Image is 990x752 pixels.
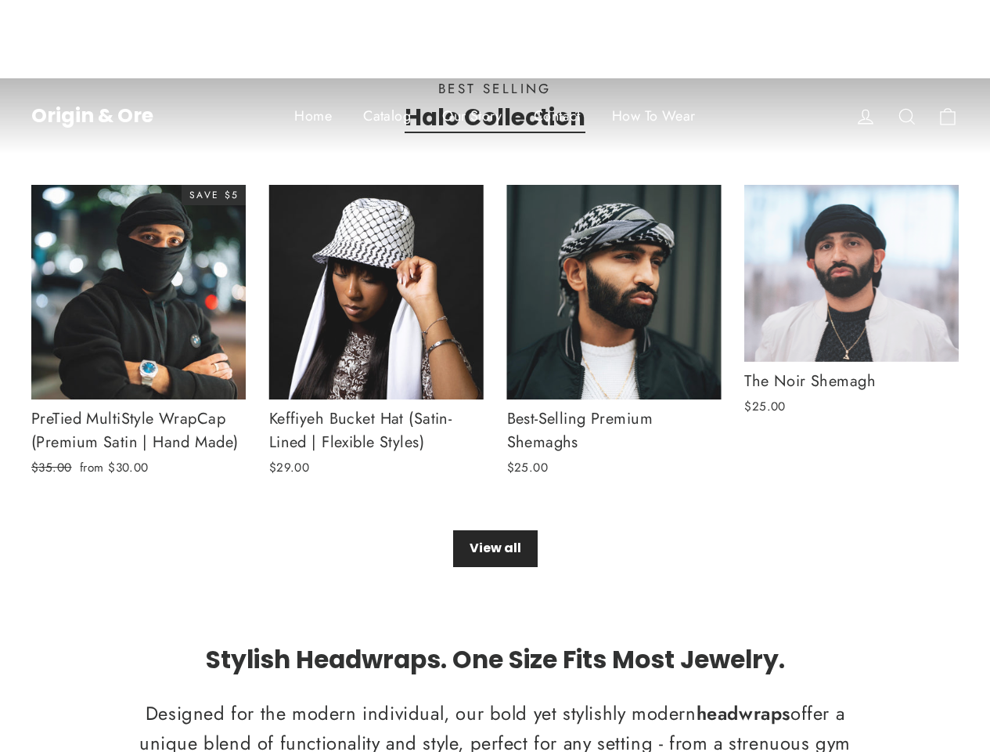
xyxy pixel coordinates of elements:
[182,185,246,205] div: Save $5
[269,185,484,482] a: Keffiyeh Bucket Hat (Satin-Lined | Flexible Styles)$29.00
[453,530,538,567] a: View all
[188,94,802,139] div: Primary
[31,459,72,476] span: $35.00
[269,459,310,476] span: $29.00
[427,97,518,136] a: Our Story
[80,459,149,476] span: from $30.00
[744,370,959,393] div: The Noir Shemagh
[507,459,549,476] span: $25.00
[596,97,711,136] a: How To Wear
[31,185,246,482] a: PreTied MultiStyle WrapCap (Premium Satin | Hand Made) $35.00 from $30.00
[744,398,786,415] span: $25.00
[347,97,427,136] a: Catalog
[31,407,246,454] div: PreTied MultiStyle WrapCap (Premium Satin | Hand Made)
[31,102,153,129] a: Origin & Ore
[744,185,959,420] a: The Noir Shemagh$25.00
[269,407,484,454] div: Keffiyeh Bucket Hat (Satin-Lined | Flexible Styles)
[507,407,722,454] div: Best-Selling Premium Shemaghs
[507,185,722,482] a: Best-Selling Premium Shemaghs$25.00
[697,700,790,727] strong: headwraps
[518,97,596,136] a: Contact
[135,645,855,675] h2: Stylish Headwraps. One Size Fits Most Jewelry.
[279,97,347,136] a: Home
